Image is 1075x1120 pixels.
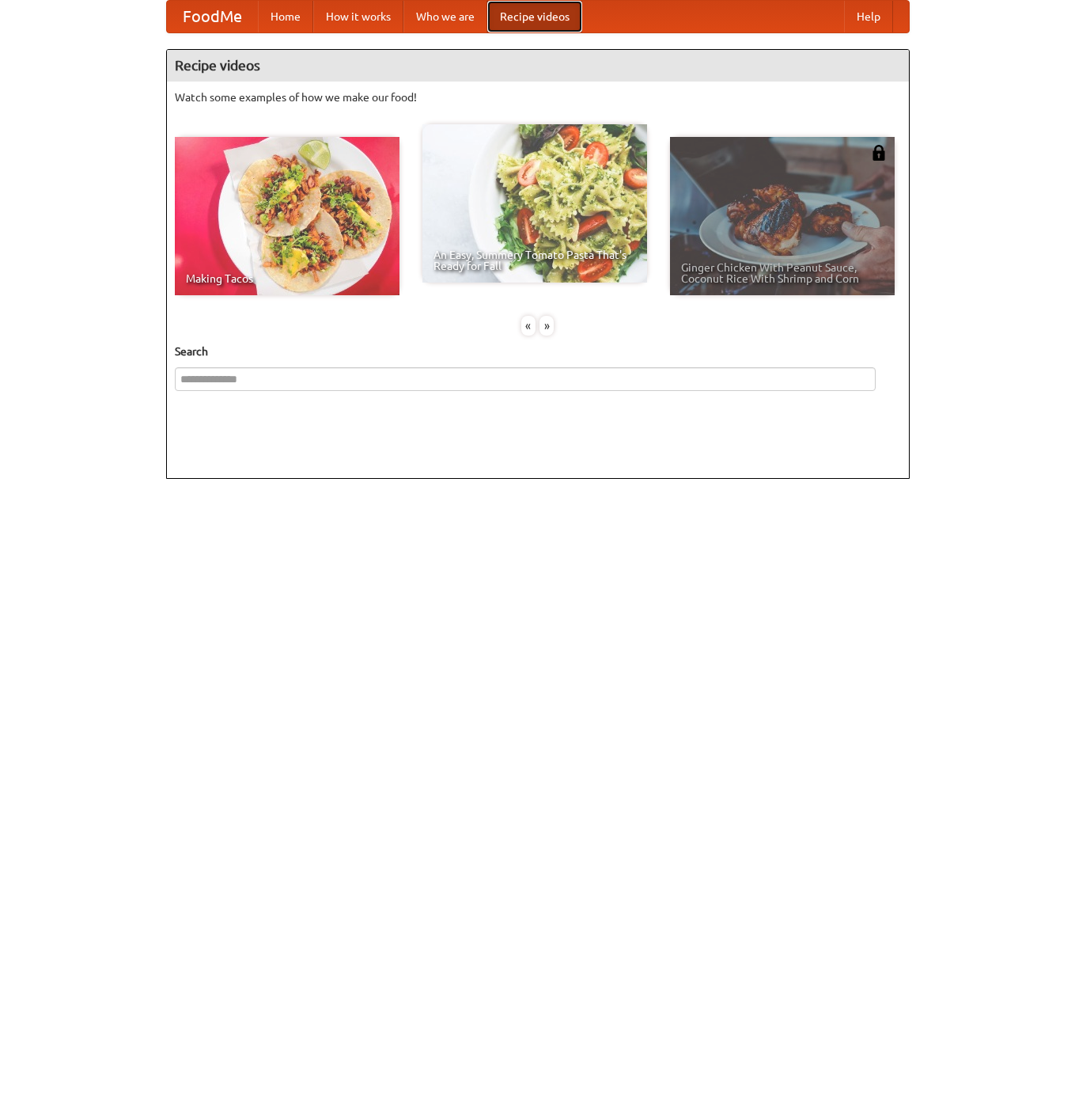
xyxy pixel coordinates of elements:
a: An Easy, Summery Tomato Pasta That's Ready for Fall [422,124,647,283]
img: 483408.png [871,145,887,161]
span: Making Tacos [186,273,388,284]
a: Recipe videos [487,1,582,32]
a: Help [844,1,893,32]
div: « [521,316,536,336]
a: How it works [313,1,403,32]
span: An Easy, Summery Tomato Pasta That's Ready for Fall [433,249,636,271]
a: FoodMe [167,1,258,32]
div: » [539,316,554,336]
h4: Recipe videos [167,50,909,82]
p: Watch some examples of how we make our food! [175,89,901,105]
a: Home [258,1,313,32]
h5: Search [175,344,901,359]
a: Who we are [403,1,487,32]
a: Making Tacos [175,137,399,295]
